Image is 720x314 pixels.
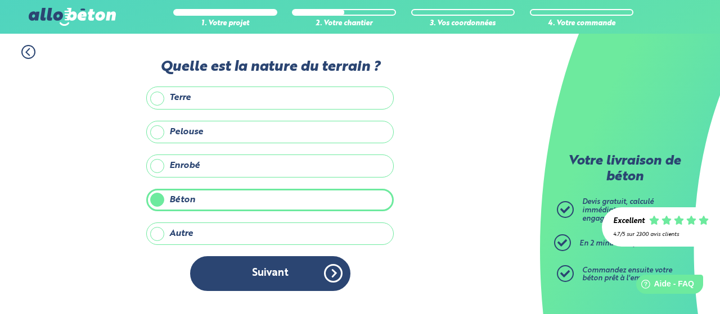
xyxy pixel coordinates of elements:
[29,8,115,26] img: allobéton
[173,20,277,28] div: 1. Votre projet
[146,154,394,177] label: Enrobé
[146,87,394,109] label: Terre
[620,270,708,302] iframe: Help widget launcher
[146,222,394,245] label: Autre
[411,20,515,28] div: 3. Vos coordonnées
[190,256,350,290] button: Suivant
[530,20,634,28] div: 4. Votre commande
[146,189,394,211] label: Béton
[292,20,396,28] div: 2. Votre chantier
[146,59,394,75] label: Quelle est la nature du terrain ?
[146,121,394,143] label: Pelouse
